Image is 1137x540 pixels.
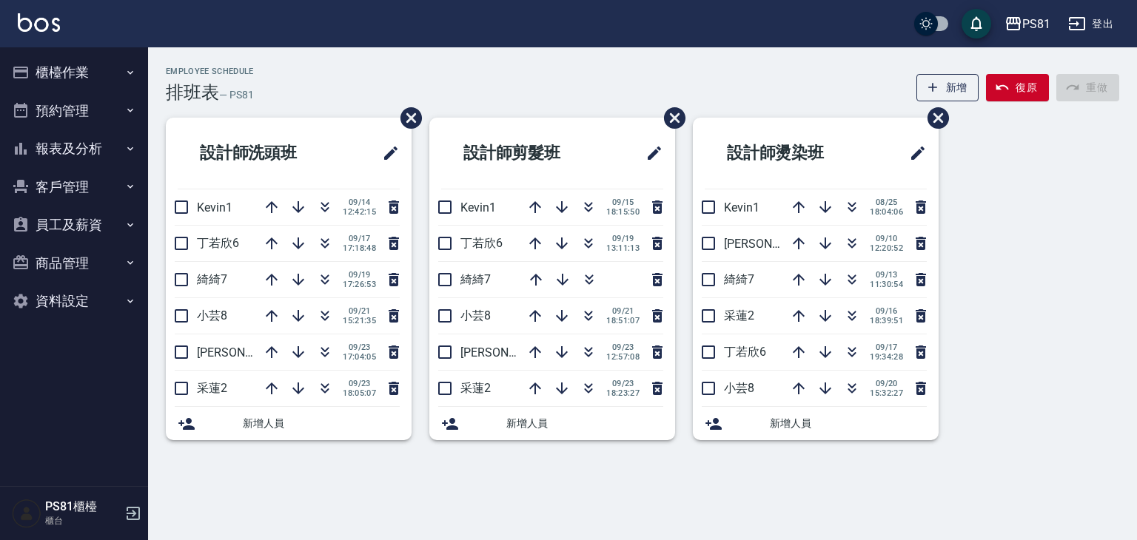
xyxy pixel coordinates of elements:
span: 09/13 [870,270,903,280]
h6: — PS81 [219,87,254,103]
span: 丁若欣6 [197,236,239,250]
span: 15:32:27 [870,388,903,398]
span: 13:11:13 [606,243,640,253]
span: [PERSON_NAME]3 [724,237,819,251]
button: 員工及薪資 [6,206,142,244]
div: 新增人員 [429,407,675,440]
span: 09/21 [606,306,640,316]
span: Kevin1 [197,200,232,215]
img: Logo [18,13,60,32]
span: 09/23 [606,342,640,352]
img: Person [12,499,41,528]
div: 新增人員 [166,407,412,440]
span: 09/23 [343,379,376,388]
span: 18:04:06 [870,207,903,217]
span: 17:04:05 [343,352,376,362]
h5: PS81櫃檯 [45,499,121,514]
span: 綺綺7 [724,272,754,286]
span: 刪除班表 [653,96,688,140]
span: 刪除班表 [389,96,424,140]
span: 09/16 [870,306,903,316]
span: 09/14 [343,198,376,207]
span: Kevin1 [460,200,496,215]
button: 新增 [916,74,979,101]
span: [PERSON_NAME]3 [460,345,556,360]
span: 修改班表的標題 [900,135,927,171]
span: 采蓮2 [197,381,227,395]
button: 預約管理 [6,92,142,130]
span: 采蓮2 [460,381,491,395]
span: 綺綺7 [197,272,227,286]
span: 18:23:27 [606,388,640,398]
button: 資料設定 [6,282,142,320]
span: 09/19 [606,234,640,243]
h2: Employee Schedule [166,67,254,76]
span: 09/10 [870,234,903,243]
h2: 設計師洗頭班 [178,126,346,180]
span: 12:57:08 [606,352,640,362]
div: PS81 [1022,15,1050,33]
span: 17:26:53 [343,280,376,289]
span: 丁若欣6 [460,236,503,250]
button: 登出 [1062,10,1119,38]
span: 09/19 [343,270,376,280]
span: 小芸8 [197,308,227,323]
span: 18:05:07 [343,388,376,398]
span: 小芸8 [460,308,491,323]
span: 新增人員 [506,416,663,431]
span: 12:42:15 [343,207,376,217]
span: 09/17 [343,234,376,243]
span: 15:21:35 [343,316,376,325]
h3: 排班表 [166,82,219,103]
span: 19:34:28 [870,352,903,362]
button: PS81 [999,9,1056,39]
span: 18:39:51 [870,316,903,325]
h2: 設計師剪髮班 [441,126,609,180]
span: 08/25 [870,198,903,207]
span: 小芸8 [724,381,754,395]
span: 12:20:52 [870,243,903,253]
span: Kevin1 [724,200,759,215]
span: 09/15 [606,198,640,207]
span: 09/20 [870,379,903,388]
button: save [962,9,991,38]
span: 修改班表的標題 [373,135,400,171]
span: 17:18:48 [343,243,376,253]
span: 綺綺7 [460,272,491,286]
span: [PERSON_NAME]3 [197,345,292,360]
span: 11:30:54 [870,280,903,289]
button: 櫃檯作業 [6,53,142,92]
span: 新增人員 [243,416,400,431]
span: 09/17 [870,342,903,352]
button: 報表及分析 [6,129,142,168]
div: 新增人員 [693,407,939,440]
span: 09/23 [606,379,640,388]
span: 采蓮2 [724,308,754,323]
h2: 設計師燙染班 [705,126,873,180]
span: 修改班表的標題 [637,135,663,171]
span: 18:15:50 [606,207,640,217]
span: 新增人員 [770,416,927,431]
span: 09/21 [343,306,376,316]
span: 刪除班表 [916,96,951,140]
button: 復原 [986,74,1049,101]
span: 09/23 [343,342,376,352]
span: 18:51:07 [606,316,640,325]
button: 商品管理 [6,244,142,283]
p: 櫃台 [45,514,121,527]
button: 客戶管理 [6,168,142,206]
span: 丁若欣6 [724,345,766,359]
